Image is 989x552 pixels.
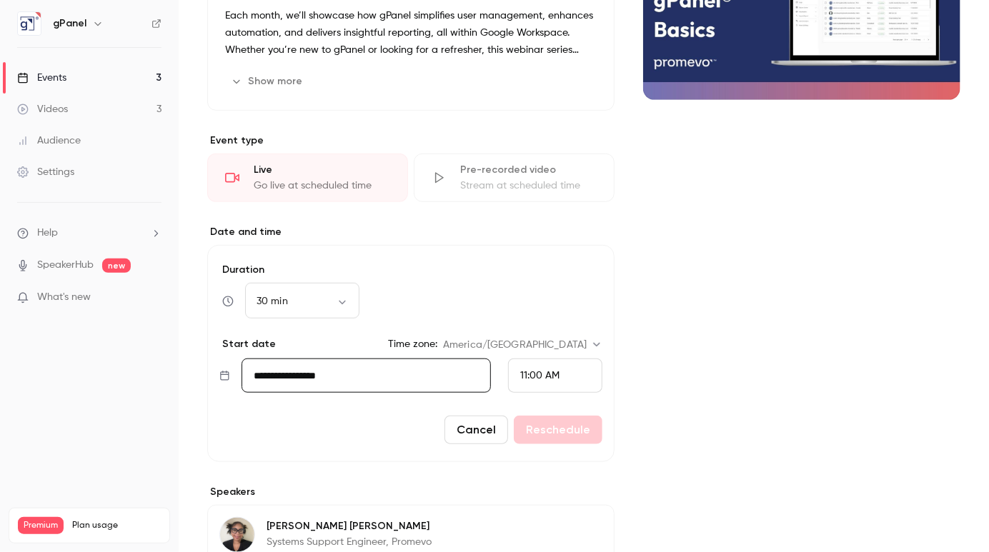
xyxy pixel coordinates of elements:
label: Speakers [207,485,615,499]
p: Systems Support Engineer, Promevo [267,535,432,549]
label: Time zone: [388,337,437,351]
label: Date and time [207,225,615,239]
div: LiveGo live at scheduled time [207,154,408,202]
span: Plan usage [72,520,161,531]
span: What's new [37,290,91,305]
p: Start date [219,337,276,351]
p: Event type [207,134,615,148]
img: gPanel [18,12,41,35]
div: Pre-recorded video [460,163,597,177]
div: Live [254,163,390,177]
button: Show more [225,70,311,93]
p: Each month, we’ll showcase how gPanel simplifies user management, enhances automation, and delive... [225,7,597,59]
div: America/[GEOGRAPHIC_DATA] [443,338,602,352]
span: new [102,259,131,273]
label: Duration [219,263,602,277]
h6: gPanel [53,16,86,31]
div: Stream at scheduled time [460,179,597,193]
div: Settings [17,165,74,179]
p: [PERSON_NAME] [PERSON_NAME] [267,519,432,533]
div: 30 min [245,294,359,308]
div: Audience [17,134,81,148]
li: help-dropdown-opener [17,226,161,241]
button: Cancel [444,416,508,444]
div: Videos [17,102,68,116]
div: Pre-recorded videoStream at scheduled time [414,154,615,202]
span: Help [37,226,58,241]
span: 11:00 AM [520,371,560,381]
img: Shelbi Gaines [220,518,254,552]
div: Events [17,71,66,85]
div: From [508,358,602,393]
iframe: Noticeable Trigger [144,291,161,304]
a: SpeakerHub [37,258,94,273]
span: Premium [18,517,64,534]
div: Go live at scheduled time [254,179,390,193]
